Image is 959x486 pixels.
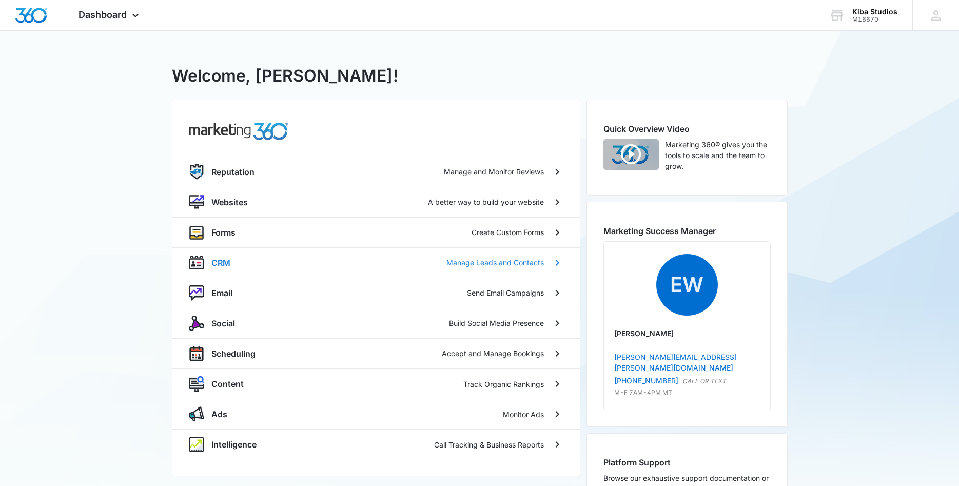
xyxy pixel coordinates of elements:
[614,388,760,397] p: M-F 7AM-4PM MT
[189,195,204,210] img: website
[172,278,580,308] a: nurtureEmailSend Email Campaigns
[189,406,204,422] img: ads
[189,376,204,392] img: content
[656,254,718,316] span: EW
[189,123,288,140] img: common.products.marketing.title
[467,287,544,298] p: Send Email Campaigns
[449,318,544,328] p: Build Social Media Presence
[444,166,544,177] p: Manage and Monitor Reviews
[211,287,232,299] p: Email
[172,368,580,399] a: contentContentTrack Organic Rankings
[211,317,235,329] p: Social
[603,123,771,135] h2: Quick Overview Video
[211,166,255,178] p: Reputation
[189,437,204,452] img: intelligence
[172,338,580,369] a: schedulingSchedulingAccept and Manage Bookings
[446,257,544,268] p: Manage Leads and Contacts
[211,196,248,208] p: Websites
[172,308,580,338] a: socialSocialBuild Social Media Presence
[614,375,678,386] a: [PHONE_NUMBER]
[665,139,771,171] p: Marketing 360® gives you the tools to scale and the team to grow.
[189,255,204,270] img: crm
[503,409,544,420] p: Monitor Ads
[463,379,544,390] p: Track Organic Rankings
[852,8,897,16] div: account name
[172,429,580,459] a: intelligenceIntelligenceCall Tracking & Business Reports
[603,139,659,170] img: Quick Overview Video
[614,328,760,339] p: [PERSON_NAME]
[189,225,204,240] img: forms
[172,187,580,217] a: websiteWebsitesA better way to build your website
[472,227,544,238] p: Create Custom Forms
[189,346,204,362] img: scheduling
[189,316,204,331] img: social
[172,157,580,187] a: reputationReputationManage and Monitor Reviews
[189,164,204,180] img: reputation
[442,348,544,359] p: Accept and Manage Bookings
[428,197,544,207] p: A better way to build your website
[211,226,236,239] p: Forms
[172,399,580,429] a: adsAdsMonitor Ads
[211,408,227,420] p: Ads
[172,217,580,247] a: formsFormsCreate Custom Forms
[852,16,897,23] div: account id
[79,9,127,20] span: Dashboard
[189,285,204,301] img: nurture
[614,353,737,372] a: [PERSON_NAME][EMAIL_ADDRESS][PERSON_NAME][DOMAIN_NAME]
[211,378,244,390] p: Content
[211,438,257,451] p: Intelligence
[603,456,771,469] h2: Platform Support
[211,347,256,360] p: Scheduling
[211,257,230,269] p: CRM
[603,225,771,237] h2: Marketing Success Manager
[172,247,580,278] a: crmCRMManage Leads and Contacts
[434,439,544,450] p: Call Tracking & Business Reports
[172,64,398,88] h1: Welcome, [PERSON_NAME]!
[682,377,726,386] p: CALL OR TEXT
